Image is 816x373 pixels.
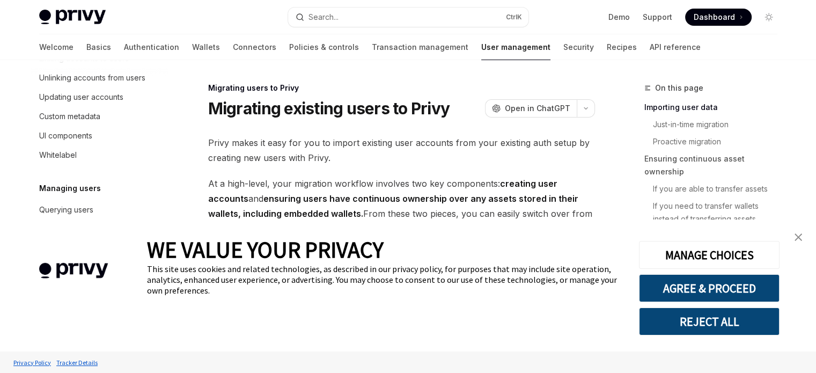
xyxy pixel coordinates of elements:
[16,247,131,294] img: company logo
[39,203,93,216] div: Querying users
[685,9,752,26] a: Dashboard
[644,133,786,150] a: Proactive migration
[39,34,73,60] a: Welcome
[289,34,359,60] a: Policies & controls
[288,8,528,27] button: Open search
[655,82,703,94] span: On this page
[607,34,637,60] a: Recipes
[31,200,168,220] a: Querying users
[39,149,77,162] div: Whitelabel
[639,274,780,302] button: AGREE & PROCEED
[31,145,168,165] a: Whitelabel
[208,135,595,165] span: Privy makes it easy for you to import existing user accounts from your existing auth setup by cre...
[505,103,570,114] span: Open in ChatGPT
[31,126,168,145] a: UI components
[644,116,786,133] a: Just-in-time migration
[372,34,468,60] a: Transaction management
[39,71,145,84] div: Unlinking accounts from users
[147,236,384,264] span: WE VALUE YOUR PRIVACY
[694,12,735,23] span: Dashboard
[31,107,168,126] a: Custom metadata
[639,308,780,335] button: REJECT ALL
[208,193,578,219] strong: ensuring users have continuous ownership over any assets stored in their wallets, including embed...
[563,34,594,60] a: Security
[208,83,595,93] div: Migrating users to Privy
[760,9,777,26] button: Toggle dark mode
[39,110,100,123] div: Custom metadata
[788,226,809,248] a: close banner
[11,353,54,372] a: Privacy Policy
[208,99,450,118] h1: Migrating existing users to Privy
[643,12,672,23] a: Support
[650,34,701,60] a: API reference
[233,34,276,60] a: Connectors
[39,91,123,104] div: Updating user accounts
[124,34,179,60] a: Authentication
[644,198,786,228] a: If you need to transfer wallets instead of transferring assets
[192,34,220,60] a: Wallets
[485,99,577,118] button: Open in ChatGPT
[644,150,786,180] a: Ensuring continuous asset ownership
[308,11,339,24] div: Search...
[795,233,802,241] img: close banner
[639,241,780,269] button: MANAGE CHOICES
[147,264,623,296] div: This site uses cookies and related technologies, as described in our privacy policy, for purposes...
[644,99,786,116] a: Importing user data
[54,353,100,372] a: Tracker Details
[39,10,106,25] img: light logo
[31,87,168,107] a: Updating user accounts
[208,176,595,236] span: At a high-level, your migration workflow involves two key components: and From these two pieces, ...
[481,34,550,60] a: User management
[608,12,630,23] a: Demo
[506,13,522,21] span: Ctrl K
[644,180,786,198] a: If you are able to transfer assets
[39,182,101,195] h5: Managing users
[39,129,92,142] div: UI components
[31,68,168,87] a: Unlinking accounts from users
[86,34,111,60] a: Basics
